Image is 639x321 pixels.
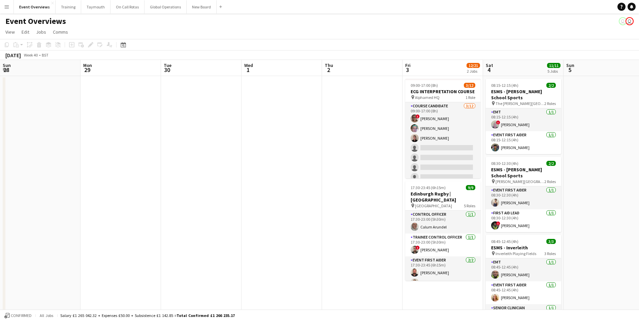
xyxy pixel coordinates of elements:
[496,251,536,256] span: Inverleith Playing Fields
[324,66,333,74] span: 2
[486,131,561,154] app-card-role: Event First Aider1/108:15-12:15 (4h)[PERSON_NAME]
[486,245,561,251] h3: ESMS - Inverleith
[83,62,92,68] span: Mon
[496,179,544,184] span: [PERSON_NAME][GEOGRAPHIC_DATA]
[22,52,39,58] span: Week 40
[22,29,29,35] span: Edit
[486,209,561,232] app-card-role: First Aid Lead1/108:30-12:30 (4h)![PERSON_NAME]
[36,29,46,35] span: Jobs
[416,114,420,118] span: !
[464,83,475,88] span: 3/12
[544,179,556,184] span: 2 Roles
[405,234,481,256] app-card-role: Trainee Control Officer1/117:30-23:00 (5h30m)![PERSON_NAME]
[415,95,440,100] span: Alphamed HQ
[187,0,217,13] button: New Board
[3,62,11,68] span: Sun
[81,0,110,13] button: Taymouth
[5,52,21,59] div: [DATE]
[491,239,518,244] span: 08:45-12:45 (4h)
[486,79,561,154] app-job-card: 08:15-12:15 (4h)2/2ESMS - [PERSON_NAME] School Sports The [PERSON_NAME][GEOGRAPHIC_DATA]2 RolesEM...
[5,16,66,26] h1: Event Overviews
[405,181,481,281] app-job-card: 17:30-23:45 (6h15m)9/9Edinburgh Rugby | [GEOGRAPHIC_DATA] [GEOGRAPHIC_DATA]5 RolesControl Officer...
[53,29,68,35] span: Comms
[38,313,55,318] span: All jobs
[544,101,556,106] span: 2 Roles
[415,203,452,208] span: [GEOGRAPHIC_DATA]
[619,17,627,25] app-user-avatar: Operations Team
[404,66,411,74] span: 3
[466,185,475,190] span: 9/9
[325,62,333,68] span: Thu
[486,258,561,281] app-card-role: EMT1/108:45-12:45 (4h)[PERSON_NAME]
[467,69,480,74] div: 2 Jobs
[626,17,634,25] app-user-avatar: Operations Team
[491,161,518,166] span: 08:30-12:30 (4h)
[496,221,500,225] span: !
[60,313,235,318] div: Salary £1 265 042.32 + Expenses £50.00 + Subsistence £1 142.85 =
[405,211,481,234] app-card-role: Control Officer1/117:30-23:00 (5h30m)Calum Arundel
[411,83,438,88] span: 09:00-17:00 (8h)
[496,101,544,106] span: The [PERSON_NAME][GEOGRAPHIC_DATA]
[42,52,49,58] div: BST
[405,191,481,203] h3: Edinburgh Rugby | [GEOGRAPHIC_DATA]
[243,66,253,74] span: 1
[486,281,561,304] app-card-role: Event First Aider1/108:45-12:45 (4h)[PERSON_NAME]
[405,79,481,178] app-job-card: 09:00-17:00 (8h)3/12ECG INTERPRETATION COURSE Alphamed HQ1 RoleCourse Candidate3/1209:00-17:00 (8...
[164,62,171,68] span: Tue
[405,256,481,289] app-card-role: Event First Aider2/217:30-23:45 (6h15m)[PERSON_NAME][PERSON_NAME]
[405,102,481,233] app-card-role: Course Candidate3/1209:00-17:00 (8h)![PERSON_NAME][PERSON_NAME][PERSON_NAME]
[546,239,556,244] span: 3/3
[33,28,49,36] a: Jobs
[244,62,253,68] span: Wed
[546,161,556,166] span: 2/2
[466,95,475,100] span: 1 Role
[56,0,81,13] button: Training
[464,203,475,208] span: 5 Roles
[486,186,561,209] app-card-role: Event First Aider1/108:30-12:30 (4h)[PERSON_NAME]
[496,120,500,124] span: !
[177,313,235,318] span: Total Confirmed £1 266 235.17
[3,312,33,319] button: Confirmed
[3,28,18,36] a: View
[486,62,493,68] span: Sat
[416,246,420,250] span: !
[145,0,187,13] button: Global Operations
[486,157,561,232] app-job-card: 08:30-12:30 (4h)2/2ESMS - [PERSON_NAME] School Sports [PERSON_NAME][GEOGRAPHIC_DATA]2 RolesEvent ...
[546,83,556,88] span: 2/2
[547,69,560,74] div: 5 Jobs
[544,251,556,256] span: 3 Roles
[11,313,32,318] span: Confirmed
[547,63,561,68] span: 11/11
[486,108,561,131] app-card-role: EMT1/108:15-12:15 (4h)![PERSON_NAME]
[5,29,15,35] span: View
[405,88,481,95] h3: ECG INTERPRETATION COURSE
[467,63,480,68] span: 12/21
[50,28,71,36] a: Comms
[2,66,11,74] span: 28
[163,66,171,74] span: 30
[411,185,446,190] span: 17:30-23:45 (6h15m)
[486,88,561,101] h3: ESMS - [PERSON_NAME] School Sports
[405,62,411,68] span: Fri
[565,66,574,74] span: 5
[491,83,518,88] span: 08:15-12:15 (4h)
[486,167,561,179] h3: ESMS - [PERSON_NAME] School Sports
[566,62,574,68] span: Sun
[14,0,56,13] button: Event Overviews
[485,66,493,74] span: 4
[110,0,145,13] button: On Call Rotas
[19,28,32,36] a: Edit
[82,66,92,74] span: 29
